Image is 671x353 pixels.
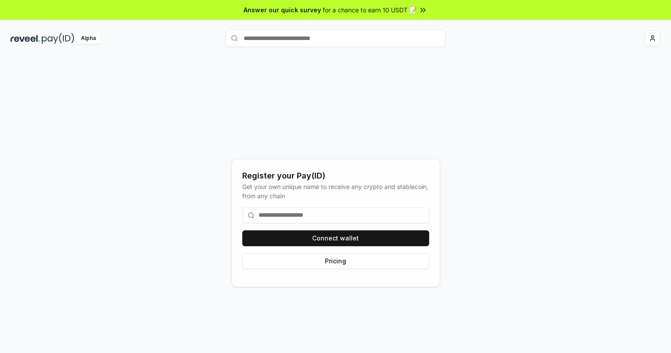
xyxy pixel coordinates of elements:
div: Get your own unique name to receive any crypto and stablecoin, from any chain [242,182,429,200]
img: reveel_dark [11,33,40,44]
span: Answer our quick survey [244,5,321,15]
button: Pricing [242,253,429,269]
div: Alpha [76,33,101,44]
div: Register your Pay(ID) [242,170,429,182]
button: Connect wallet [242,230,429,246]
img: pay_id [42,33,74,44]
span: for a chance to earn 10 USDT 📝 [323,5,417,15]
